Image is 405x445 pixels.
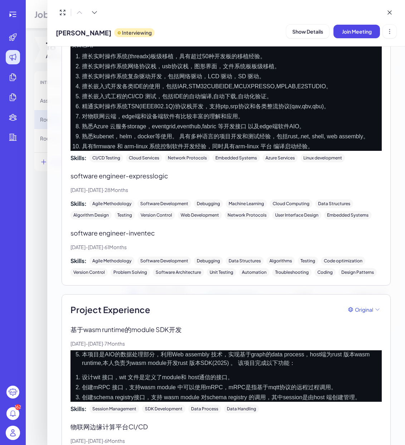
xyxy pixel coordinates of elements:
[270,199,312,208] div: Cloud Computing
[126,154,162,162] div: Cloud Services
[138,211,175,219] div: Version Control
[267,257,295,265] div: Algorithms
[82,350,382,367] li: 本项目是AIO的数据处理部分，利用Web assembly 技术，实现基于graph的data process，host端为rust 版本wasm runtime,本人负责为wasm modul...
[213,154,260,162] div: Embedded Systems
[225,211,269,219] div: Network Protocols
[82,82,382,91] li: 擅长嵌入式开发各类IDE的使用，包括IAR,STM32CUBEIDE,MCUXPRESSO,MPLAB,E2STUDIO。
[333,25,380,38] button: Join Meeting
[89,154,123,162] div: CI/CD Testing
[70,186,382,194] p: [DATE] - [DATE] · 28 Months
[70,405,87,413] span: Skills:
[82,393,382,402] li: 创建schema registry接口，支持 wasm module 对schema registry 的调用，其中session是由host 端创建管理。
[165,154,210,162] div: Network Protocols
[137,257,191,265] div: Software Development
[89,199,135,208] div: Agile Methodology
[70,199,87,208] span: Skills:
[142,405,185,413] div: SDK Development
[70,325,382,334] p: 基于wasm runtime的module SDK开发
[82,52,382,61] li: 擅长实时操作系统(threadx)板级移植，具有超过50种开发板的移植经验。
[82,62,382,71] li: 擅长实时操作系统网络协议栈，usb协议栈，图形界面，文件系统板板级移植。
[70,303,150,316] span: Project Experience
[70,422,382,431] p: 物联网边缘计算平台CI/CD
[82,373,382,382] li: 设计wit 接口，wit 文件是定义了module和 host通信的接口。
[286,25,329,38] button: Show Details
[194,257,223,265] div: Debugging
[226,257,264,265] div: Data Structures
[82,112,382,121] li: 对物联网云端，edge端和设备端软件有比较丰富的理解和应用。
[188,405,221,413] div: Data Process
[70,340,382,347] p: [DATE] - [DATE] · 7 Months
[82,92,382,101] li: 擅长嵌入式工程的CI/CD 测试，包括IDE的自动编译,自动下载,自动化验证。
[292,28,323,35] span: Show Details
[324,211,371,219] div: Embedded Systems
[272,211,321,219] div: User Interface Design
[263,154,298,162] div: Azure Services
[114,211,135,219] div: Testing
[70,437,382,445] p: [DATE] - [DATE] · 6 Months
[137,199,191,208] div: Software Development
[82,132,382,141] li: 熟悉kubenet，helm，docker等使用。 具有多种语言的项目开发和测试经验，包括rust,.net, shell, web assembly。
[301,154,345,162] div: Linux development
[226,199,267,208] div: Machine Learning
[111,268,150,277] div: Problem Solving
[314,268,336,277] div: Coding
[82,383,382,392] li: 创建mRPC 接口，支持wasm module 中可以使用mRPC，mRPC是指基于mqtt协议的远程过程调用。
[338,268,377,277] div: Design Patterns
[70,154,87,162] span: Skills:
[70,257,87,265] span: Skills:
[272,268,312,277] div: Troubleshooting
[56,28,111,38] span: [PERSON_NAME]
[89,257,135,265] div: Agile Methodology
[153,268,204,277] div: Software Architecture
[315,199,353,208] div: Data Structures
[355,306,373,313] span: Original
[82,72,382,81] li: 擅长实时操作系统复杂驱动开发，包括网络驱动，LCD 驱动，SD 驱动。
[70,228,382,238] p: software engineer - inventec
[70,268,108,277] div: Version Control
[224,405,259,413] div: Data Handling
[70,243,382,251] p: [DATE] - [DATE] · 61 Months
[70,211,112,219] div: Algorithm Design
[178,211,222,219] div: Web Development
[82,102,382,111] li: 精通实时操作系统TSN(IEEE802.1Q)协议栈开发，支持ptp,srp协议和各类整流协议(qav,qbv,qbu)。
[342,28,372,35] span: Join Meeting
[89,405,139,413] div: Session Management
[70,171,382,181] p: software engineer - expresslogic
[207,268,236,277] div: Unit Testing
[82,142,382,151] li: 具有firmware 和 arm-linux 系统控制软件开发经验，同时具有arm-linux 平台 编译启动经验。
[194,199,223,208] div: Debugging
[82,122,382,131] li: 熟悉Azure 云服务storage，eventgrid,eventhub,fabric 等开发接口 以及edge端软件AIO。
[239,268,269,277] div: Automation
[321,257,365,265] div: Code optimization
[122,29,152,36] p: Interviewing
[298,257,318,265] div: Testing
